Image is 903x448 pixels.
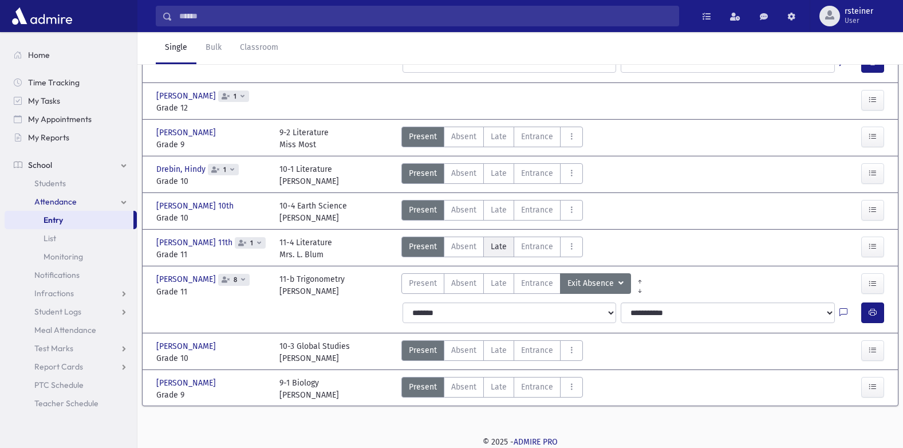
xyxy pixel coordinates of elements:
[156,32,196,64] a: Single
[401,163,583,187] div: AttTypes
[5,339,137,357] a: Test Marks
[34,325,96,335] span: Meal Attendance
[5,229,137,247] a: List
[5,174,137,192] a: Students
[279,163,339,187] div: 10-1 Literature [PERSON_NAME]
[845,7,873,16] span: rsteiner
[5,247,137,266] a: Monitoring
[156,389,268,401] span: Grade 9
[521,381,553,393] span: Entrance
[409,381,437,393] span: Present
[156,352,268,364] span: Grade 10
[44,233,56,243] span: List
[34,380,84,390] span: PTC Schedule
[28,132,69,143] span: My Reports
[5,321,137,339] a: Meal Attendance
[5,302,137,321] a: Student Logs
[409,344,437,356] span: Present
[34,361,83,372] span: Report Cards
[34,398,98,408] span: Teacher Schedule
[491,381,507,393] span: Late
[196,32,231,64] a: Bulk
[156,163,208,175] span: Drebin, Hindy
[401,237,583,261] div: AttTypes
[279,200,347,224] div: 10-4 Earth Science [PERSON_NAME]
[231,93,239,100] span: 1
[409,277,437,289] span: Present
[34,197,77,207] span: Attendance
[5,73,137,92] a: Time Tracking
[401,127,583,151] div: AttTypes
[5,46,137,64] a: Home
[28,77,80,88] span: Time Tracking
[451,381,476,393] span: Absent
[156,237,235,249] span: [PERSON_NAME] 11th
[560,273,631,294] button: Exit Absence
[248,239,255,247] span: 1
[5,110,137,128] a: My Appointments
[28,160,52,170] span: School
[221,166,228,174] span: 1
[28,96,60,106] span: My Tasks
[279,340,350,364] div: 10-3 Global Studies [PERSON_NAME]
[491,344,507,356] span: Late
[231,276,239,284] span: 8
[451,344,476,356] span: Absent
[845,16,873,25] span: User
[491,167,507,179] span: Late
[5,266,137,284] a: Notifications
[451,277,476,289] span: Absent
[451,204,476,216] span: Absent
[401,273,631,297] div: AttTypes
[156,340,218,352] span: [PERSON_NAME]
[5,376,137,394] a: PTC Schedule
[401,200,583,224] div: AttTypes
[5,211,133,229] a: Entry
[5,192,137,211] a: Attendance
[491,241,507,253] span: Late
[491,277,507,289] span: Late
[231,32,287,64] a: Classroom
[279,377,339,401] div: 9-1 Biology [PERSON_NAME]
[28,114,92,124] span: My Appointments
[521,277,553,289] span: Entrance
[451,131,476,143] span: Absent
[5,128,137,147] a: My Reports
[156,139,268,151] span: Grade 9
[521,204,553,216] span: Entrance
[521,131,553,143] span: Entrance
[279,273,345,297] div: 11-b Trigonometry [PERSON_NAME]
[156,127,218,139] span: [PERSON_NAME]
[409,167,437,179] span: Present
[521,241,553,253] span: Entrance
[451,167,476,179] span: Absent
[34,270,80,280] span: Notifications
[5,156,137,174] a: School
[34,343,73,353] span: Test Marks
[5,92,137,110] a: My Tasks
[28,50,50,60] span: Home
[156,273,218,285] span: [PERSON_NAME]
[156,286,268,298] span: Grade 11
[34,288,74,298] span: Infractions
[5,284,137,302] a: Infractions
[491,131,507,143] span: Late
[491,204,507,216] span: Late
[156,436,885,448] div: © 2025 -
[279,127,329,151] div: 9-2 Literature Miss Most
[156,377,218,389] span: [PERSON_NAME]
[9,5,75,27] img: AdmirePro
[409,241,437,253] span: Present
[451,241,476,253] span: Absent
[521,344,553,356] span: Entrance
[409,131,437,143] span: Present
[409,204,437,216] span: Present
[156,175,268,187] span: Grade 10
[521,167,553,179] span: Entrance
[156,200,236,212] span: [PERSON_NAME] 10th
[279,237,332,261] div: 11-4 Literature Mrs. L. Blum
[44,215,63,225] span: Entry
[34,306,81,317] span: Student Logs
[5,394,137,412] a: Teacher Schedule
[5,357,137,376] a: Report Cards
